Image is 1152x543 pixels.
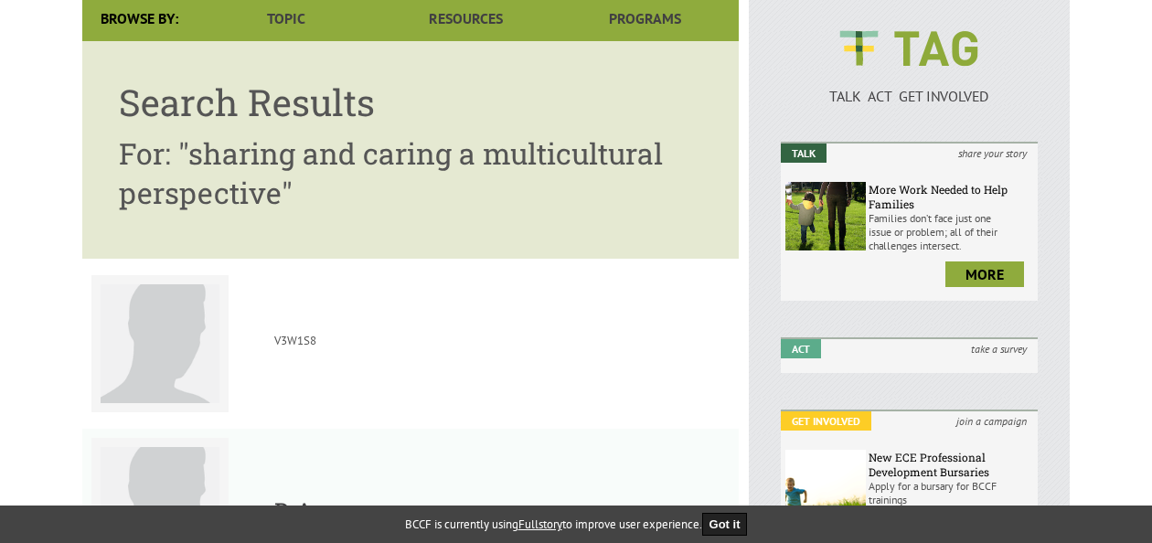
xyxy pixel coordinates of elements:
a: more [945,261,1024,287]
em: Act [781,339,821,358]
h2: For: "sharing and caring a multicultural perspective" [119,133,702,212]
a: D A [274,495,313,527]
em: Get Involved [781,411,871,431]
span: V3W1S8 [274,333,316,348]
h1: Search Results [119,78,702,126]
p: TALK ACT GET INVOLVED [781,87,1038,105]
a: Fullstory [518,516,562,532]
button: Got it [702,513,748,536]
p: Apply for a bursary for BCCF trainings [869,479,1033,506]
p: Families don’t face just one issue or problem; all of their challenges intersect. [869,211,1033,252]
img: Nav A [101,284,238,421]
a: TALK ACT GET INVOLVED [781,69,1038,105]
img: BCCF's TAG Logo [827,14,991,83]
i: share your story [947,144,1038,163]
h6: New ECE Professional Development Bursaries [869,450,1033,479]
h6: More Work Needed to Help Families [869,182,1033,211]
i: take a survey [960,339,1038,358]
em: Talk [781,144,827,163]
i: join a campaign [945,411,1038,431]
